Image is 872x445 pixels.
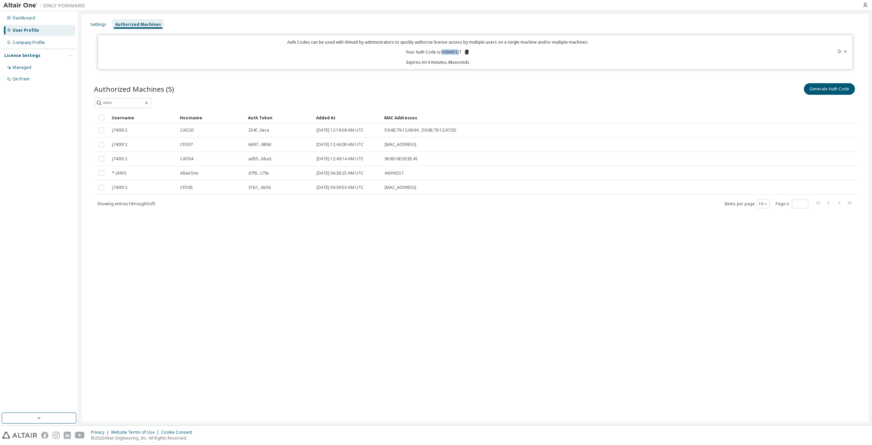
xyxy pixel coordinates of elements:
[91,435,196,441] p: © 2025 Altair Engineering, Inc. All Rights Reserved.
[759,201,768,207] button: 10
[248,156,271,162] span: ad55...bba3
[804,83,855,95] button: Generate Auth Code
[316,142,364,147] span: [DATE] 12:44:08 AM UTC
[180,185,193,190] span: CFD05
[316,185,364,190] span: [DATE] 04:39:53 AM UTC
[102,39,774,45] p: Auth Codes can be used with Almutil by administrators to quickly authorize license access by mult...
[52,432,60,439] img: instagram.svg
[316,112,379,123] div: Added At
[161,430,196,435] div: Cookie Consent
[406,49,470,55] p: Your Auth Code is: VX8MDSJT
[13,40,45,45] div: Company Profile
[102,59,774,65] p: Expires in 14 minutes, 48 seconds
[180,156,193,162] span: CAD04
[248,128,269,133] span: 254f...0eca
[248,185,271,190] span: 31b1...8e56
[384,112,785,123] div: MAC Addresses
[91,430,111,435] div: Privacy
[385,156,418,162] span: 90:8D:6E:5E:EE:45
[41,432,48,439] img: facebook.svg
[4,53,41,58] div: License Settings
[385,128,456,133] span: D0:8E:79:12:99:94 , D0:8E:79:12:97:5D
[385,170,404,176] span: ANYHOST
[90,22,106,27] div: Settings
[97,201,155,207] span: Showing entries 1 through 5 of 5
[180,142,193,147] span: CFD07
[248,142,271,147] span: 6d67...989d
[385,142,416,147] span: [MAC_ADDRESS]
[112,112,174,123] div: Username
[776,199,808,208] span: Page n.
[180,112,243,123] div: Hostname
[3,2,89,9] img: Altair One
[13,28,39,33] div: User Profile
[180,170,199,176] span: AltairOne
[112,128,127,133] span: j740012
[111,430,161,435] div: Website Terms of Use
[115,22,161,27] div: Authorized Machines
[94,84,174,94] span: Authorized Machines (5)
[13,65,31,70] div: Managed
[248,112,311,123] div: Auth Token
[75,432,85,439] img: youtube.svg
[112,170,126,176] span: * (ANY)
[2,432,37,439] img: altair_logo.svg
[248,170,269,176] span: d7f6...c79c
[112,142,127,147] span: j740012
[13,15,35,21] div: Dashboard
[112,185,127,190] span: j740012
[316,170,364,176] span: [DATE] 04:38:25 AM UTC
[13,76,30,82] div: On Prem
[64,432,71,439] img: linkedin.svg
[180,128,193,133] span: CAD20
[316,128,364,133] span: [DATE] 12:19:09 AM UTC
[316,156,364,162] span: [DATE] 12:49:14 AM UTC
[725,199,769,208] span: Items per page
[385,185,416,190] span: [MAC_ADDRESS]
[112,156,127,162] span: j740012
